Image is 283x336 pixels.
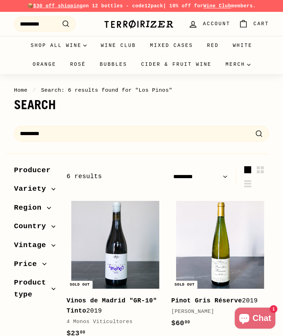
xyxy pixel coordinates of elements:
a: Cart [234,14,273,34]
div: 6 results [66,171,168,182]
span: Region [14,202,47,214]
b: Vinos de Madrid "GR-10" Tinto [66,297,157,314]
button: Price [14,257,55,275]
a: Wine Club [94,36,143,55]
a: Orange [26,55,63,74]
span: Product type [14,277,51,300]
div: Sold out [172,281,197,289]
div: [PERSON_NAME] [171,308,262,316]
a: White [226,36,259,55]
nav: breadcrumbs [14,86,269,94]
button: Producer [14,163,55,182]
summary: Shop all wine [24,36,94,55]
a: Mixed Cases [143,36,200,55]
span: $60 [171,319,190,327]
sup: 00 [80,330,85,335]
a: Home [14,87,28,93]
a: Rosé [63,55,93,74]
p: 📦 on 12 bottles - code | 10% off for members. [14,2,269,10]
span: Country [14,220,51,232]
span: Variety [14,183,51,195]
b: Pinot Gris Réserve [171,297,242,304]
a: Cider & Fruit Wine [134,55,219,74]
div: 4 Monos Viticultores [66,318,157,326]
span: / [31,87,38,93]
span: Vintage [14,239,51,251]
a: Red [200,36,226,55]
strong: 12pack [145,3,163,9]
div: 2019 [66,296,157,316]
h1: Search [14,98,269,112]
button: Variety [14,181,55,200]
span: Account [203,20,230,28]
button: Country [14,219,55,238]
span: $30 off shipping [33,3,83,9]
span: Producer [14,164,56,176]
summary: Merch [219,55,257,74]
inbox-online-store-chat: Shopify online store chat [233,308,277,330]
sup: 00 [185,320,190,325]
button: Product type [14,275,55,306]
div: Sold out [67,281,93,289]
span: Cart [253,20,269,28]
div: 2019 [171,296,262,306]
button: Region [14,200,55,219]
a: Bubbles [93,55,134,74]
span: Search: 6 results found for "Los Pinos" [41,87,172,93]
span: Price [14,258,42,270]
button: Vintage [14,238,55,257]
a: Account [184,14,234,34]
a: Wine Club [203,3,231,9]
